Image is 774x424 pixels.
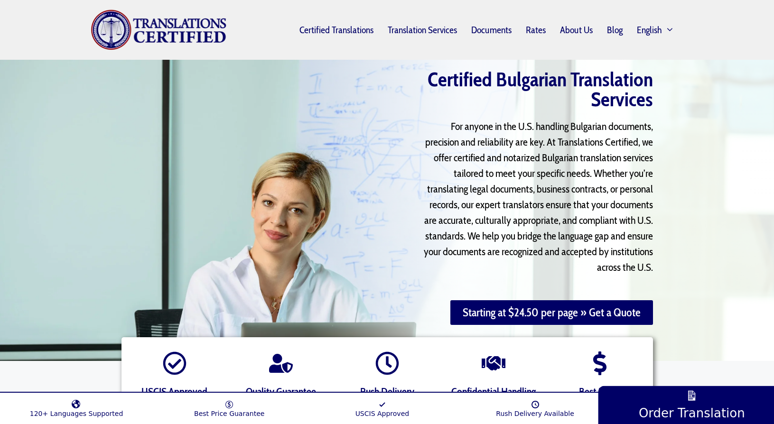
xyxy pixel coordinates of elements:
a: Starting at $24.50 per page » Get a Quote [450,300,653,325]
a: Documents [464,19,519,41]
span: Best Price Guarantee [194,410,264,417]
span: USCIS Approved [141,385,207,398]
a: Best Price Guarantee [153,395,306,417]
span: USCIS Approved [355,410,410,417]
h1: Certified Bulgarian Translation Services [402,69,653,109]
span: Rush Delivery [360,385,414,398]
span: Quality Guarantee [246,385,316,398]
img: Translations Certified [91,9,227,50]
a: USCIS Approved [306,395,458,417]
a: Rush Delivery Available [458,395,611,417]
span: English [637,26,662,34]
span: 120+ Languages Supported [30,410,123,417]
a: Blog [600,19,630,41]
a: Certified Translations [292,19,381,41]
nav: Primary [227,18,684,42]
span: Confidential Handling [451,385,536,398]
a: English [630,18,684,42]
a: About Us [553,19,600,41]
span: Order Translation [639,406,745,420]
span: Best Rates [579,385,620,398]
a: Rates [519,19,553,41]
p: For anyone in the U.S. handling Bulgarian documents, precision and reliability are key. At Transl... [417,119,653,275]
a: Translation Services [381,19,464,41]
span: Rush Delivery Available [496,410,574,417]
